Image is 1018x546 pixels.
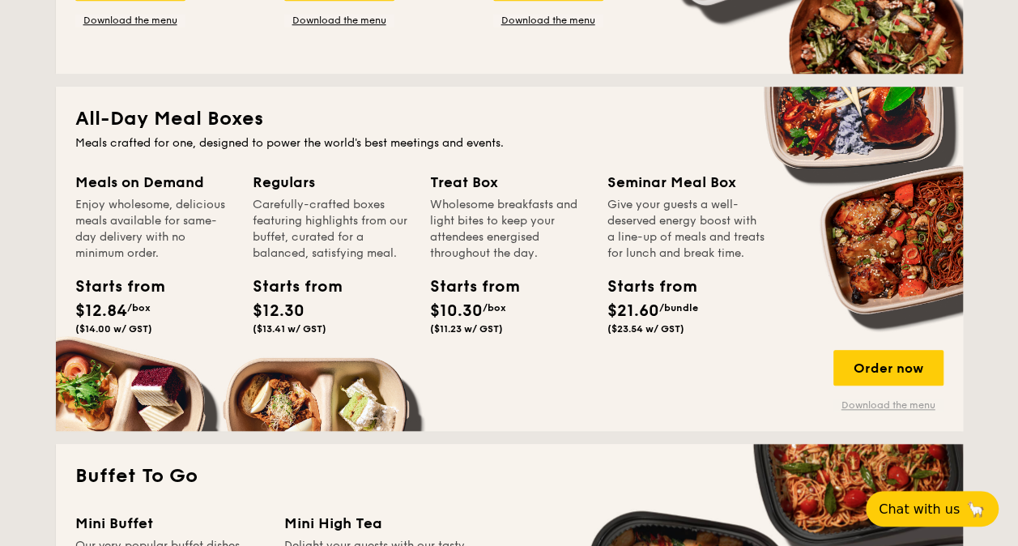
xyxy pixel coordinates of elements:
span: 🦙 [966,500,986,518]
h2: Buffet To Go [75,463,943,489]
span: $12.30 [253,301,305,321]
div: Regulars [253,171,411,194]
div: Wholesome breakfasts and light bites to keep your attendees energised throughout the day. [430,197,588,262]
div: Starts from [430,275,503,299]
span: ($14.00 w/ GST) [75,323,152,335]
span: ($23.54 w/ GST) [607,323,684,335]
span: /box [483,302,506,314]
span: $10.30 [430,301,483,321]
div: Mini Buffet [75,512,265,535]
span: $12.84 [75,301,127,321]
div: Order now [833,350,943,386]
span: ($13.41 w/ GST) [253,323,326,335]
span: $21.60 [607,301,659,321]
span: Chat with us [879,501,960,517]
a: Download the menu [284,14,394,27]
span: /box [127,302,151,314]
div: Seminar Meal Box [607,171,765,194]
div: Meals on Demand [75,171,233,194]
a: Download the menu [493,14,603,27]
div: Carefully-crafted boxes featuring highlights from our buffet, curated for a balanced, satisfying ... [253,197,411,262]
div: Starts from [253,275,326,299]
div: Starts from [607,275,680,299]
a: Download the menu [75,14,185,27]
div: Mini High Tea [284,512,474,535]
div: Meals crafted for one, designed to power the world's best meetings and events. [75,135,943,151]
a: Download the menu [833,399,943,412]
span: /bundle [659,302,698,314]
div: Give your guests a well-deserved energy boost with a line-up of meals and treats for lunch and br... [607,197,765,262]
div: Enjoy wholesome, delicious meals available for same-day delivery with no minimum order. [75,197,233,262]
span: ($11.23 w/ GST) [430,323,503,335]
h2: All-Day Meal Boxes [75,106,943,132]
button: Chat with us🦙 [866,491,999,527]
div: Treat Box [430,171,588,194]
div: Starts from [75,275,148,299]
